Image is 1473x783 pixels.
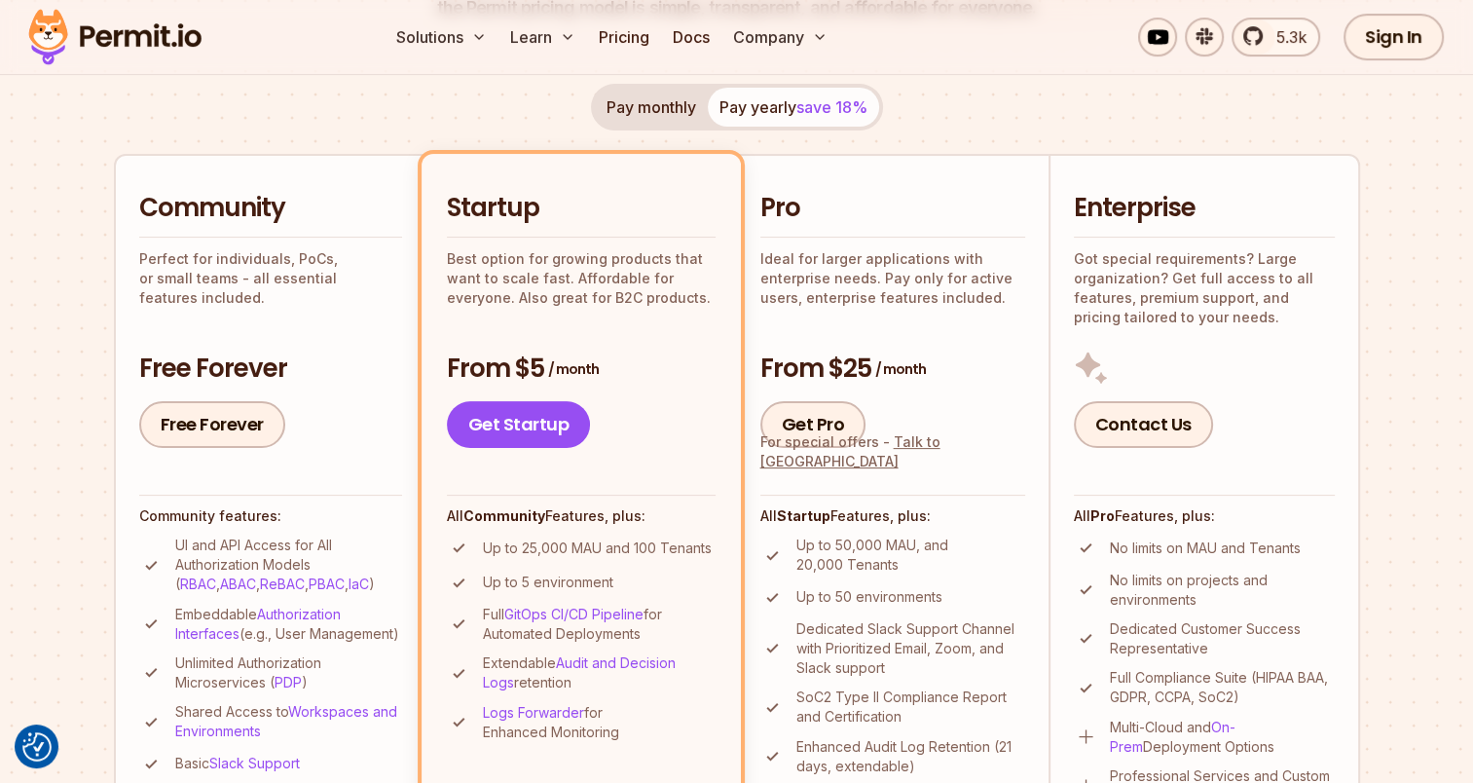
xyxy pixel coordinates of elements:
[760,249,1025,308] p: Ideal for larger applications with enterprise needs. Pay only for active users, enterprise featur...
[1090,507,1115,524] strong: Pro
[483,539,712,558] p: Up to 25,000 MAU and 100 Tenants
[796,536,1025,575] p: Up to 50,000 MAU, and 20,000 Tenants
[760,401,866,448] a: Get Pro
[175,606,341,642] a: Authorization Interfaces
[483,605,716,644] p: Full for Automated Deployments
[504,606,644,622] a: GitOps CI/CD Pipeline
[309,576,345,592] a: PBAC
[139,352,402,387] h3: Free Forever
[483,654,676,690] a: Audit and Decision Logs
[760,432,1025,471] div: For special offers -
[175,653,402,692] p: Unlimited Authorization Microservices ( )
[1074,191,1335,226] h2: Enterprise
[796,737,1025,776] p: Enhanced Audit Log Retention (21 days, extendable)
[175,754,300,773] p: Basic
[483,573,613,592] p: Up to 5 environment
[1232,18,1320,56] a: 5.3k
[447,401,591,448] a: Get Startup
[1074,401,1213,448] a: Contact Us
[777,507,830,524] strong: Startup
[796,587,942,607] p: Up to 50 environments
[1110,668,1335,707] p: Full Compliance Suite (HIPAA BAA, GDPR, CCPA, SoC2)
[591,18,657,56] a: Pricing
[139,249,402,308] p: Perfect for individuals, PoCs, or small teams - all essential features included.
[595,88,708,127] button: Pay monthly
[447,249,716,308] p: Best option for growing products that want to scale fast. Affordable for everyone. Also great for...
[19,4,210,70] img: Permit logo
[725,18,835,56] button: Company
[483,653,716,692] p: Extendable retention
[22,732,52,762] img: Revisit consent button
[22,732,52,762] button: Consent Preferences
[1110,539,1301,558] p: No limits on MAU and Tenants
[139,401,285,448] a: Free Forever
[665,18,718,56] a: Docs
[760,506,1025,526] h4: All Features, plus:
[139,506,402,526] h4: Community features:
[796,688,1025,727] p: SoC2 Type II Compliance Report and Certification
[760,191,1025,226] h2: Pro
[349,576,369,592] a: IaC
[175,702,402,741] p: Shared Access to
[502,18,583,56] button: Learn
[548,359,599,379] span: / month
[1110,619,1335,658] p: Dedicated Customer Success Representative
[796,619,1025,678] p: Dedicated Slack Support Channel with Prioritized Email, Zoom, and Slack support
[463,507,545,524] strong: Community
[260,576,305,592] a: ReBAC
[175,605,402,644] p: Embeddable (e.g., User Management)
[1265,25,1307,49] span: 5.3k
[483,703,716,742] p: for Enhanced Monitoring
[875,359,926,379] span: / month
[1074,249,1335,327] p: Got special requirements? Large organization? Get full access to all features, premium support, a...
[209,755,300,771] a: Slack Support
[1074,506,1335,526] h4: All Features, plus:
[388,18,495,56] button: Solutions
[180,576,216,592] a: RBAC
[760,352,1025,387] h3: From $25
[447,352,716,387] h3: From $5
[1110,571,1335,610] p: No limits on projects and environments
[1110,719,1235,755] a: On-Prem
[447,191,716,226] h2: Startup
[139,191,402,226] h2: Community
[1110,718,1335,757] p: Multi-Cloud and Deployment Options
[220,576,256,592] a: ABAC
[1344,14,1444,60] a: Sign In
[275,674,302,690] a: PDP
[483,704,584,721] a: Logs Forwarder
[175,536,402,594] p: UI and API Access for All Authorization Models ( , , , , )
[447,506,716,526] h4: All Features, plus:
